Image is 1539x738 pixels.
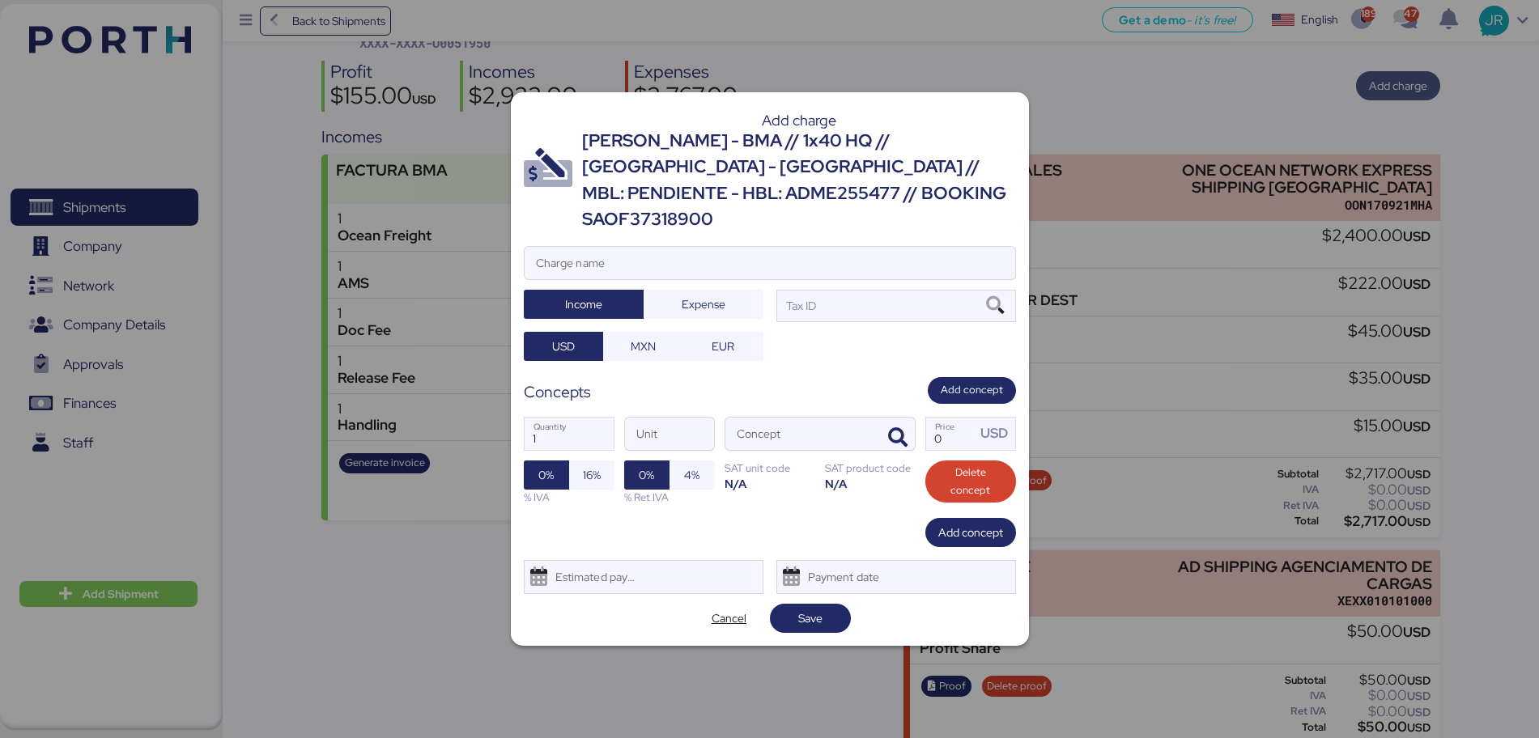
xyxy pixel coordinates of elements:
[941,381,1003,399] span: Add concept
[725,418,876,450] input: Concept
[639,465,654,485] span: 0%
[552,337,575,356] span: USD
[925,460,1016,503] button: Delete concept
[569,460,614,490] button: 16%
[712,337,734,356] span: EUR
[525,247,1015,279] input: Charge name
[938,464,1003,499] span: Delete concept
[980,423,1014,443] div: USD
[712,609,746,628] span: Cancel
[524,490,614,505] div: % IVA
[770,604,851,633] button: Save
[524,460,569,490] button: 0%
[631,337,656,356] span: MXN
[798,609,823,628] span: Save
[524,290,644,319] button: Income
[689,604,770,633] button: Cancel
[524,380,591,404] div: Concepts
[925,518,1016,547] button: Add concept
[670,460,715,490] button: 4%
[683,332,763,361] button: EUR
[938,523,1003,542] span: Add concept
[725,476,815,491] div: N/A
[624,490,715,505] div: % Ret IVA
[682,295,725,314] span: Expense
[644,290,763,319] button: Expense
[881,421,915,455] button: ConceptConcept
[582,128,1016,233] div: [PERSON_NAME] - BMA // 1x40 HQ // [GEOGRAPHIC_DATA] - [GEOGRAPHIC_DATA] // MBL: PENDIENTE - HBL: ...
[525,418,614,450] input: Quantity
[825,460,916,476] div: SAT product code
[582,113,1016,128] div: Add charge
[624,460,670,490] button: 0%
[825,476,916,491] div: N/A
[928,377,1016,404] button: Add concept
[583,465,601,485] span: 16%
[926,418,976,450] input: Price
[784,297,817,315] div: Tax ID
[625,418,714,450] input: Unit
[538,465,554,485] span: 0%
[725,460,815,476] div: SAT unit code
[603,332,683,361] button: MXN
[565,295,602,314] span: Income
[684,465,699,485] span: 4%
[524,332,604,361] button: USD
